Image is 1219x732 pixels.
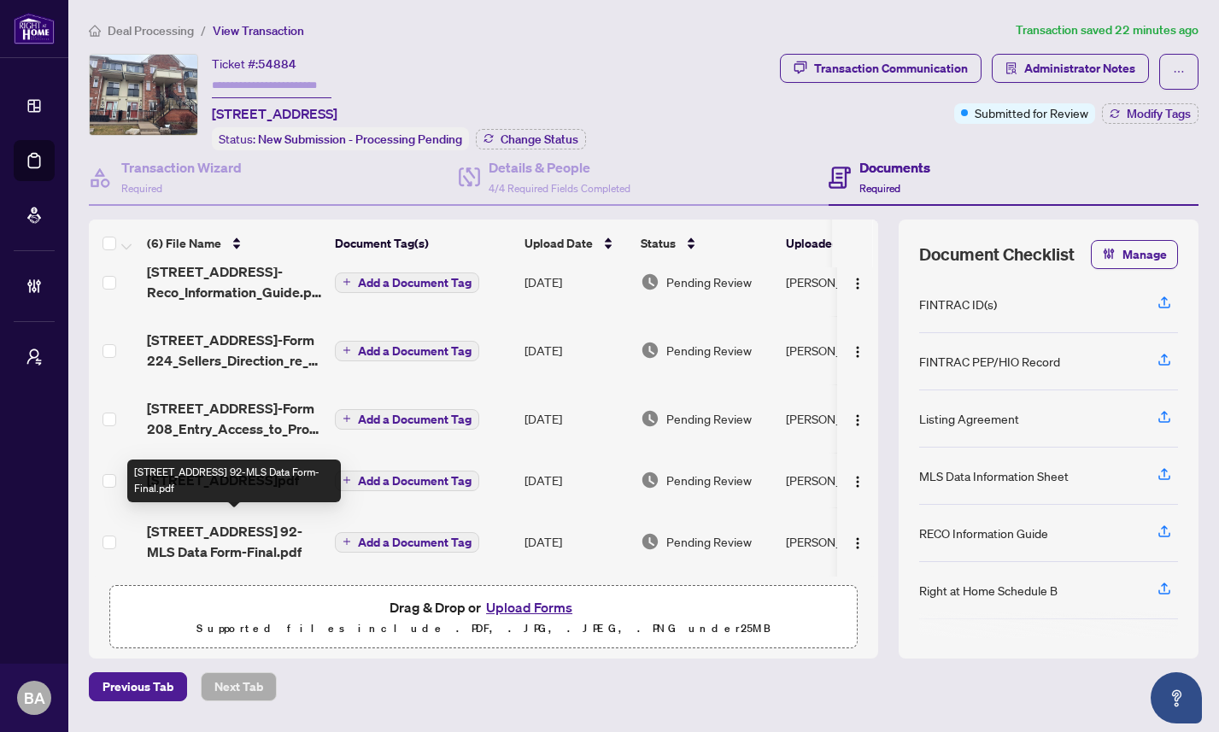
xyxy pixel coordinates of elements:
[1016,20,1198,40] article: Transaction saved 22 minutes ago
[335,339,479,361] button: Add a Document Tag
[343,537,351,546] span: plus
[110,586,857,649] span: Drag & Drop orUpload FormsSupported files include .PDF, .JPG, .JPEG, .PNG under25MB
[89,25,101,37] span: home
[147,234,221,253] span: (6) File Name
[489,157,630,178] h4: Details & People
[666,341,752,360] span: Pending Review
[919,524,1048,542] div: RECO Information Guide
[844,405,871,432] button: Logo
[343,278,351,286] span: plus
[851,413,864,427] img: Logo
[335,341,479,361] button: Add a Document Tag
[859,157,930,178] h4: Documents
[335,530,479,553] button: Add a Document Tag
[343,346,351,354] span: plus
[779,384,907,453] td: [PERSON_NAME]
[358,536,472,548] span: Add a Document Tag
[779,453,907,507] td: [PERSON_NAME]
[641,234,676,253] span: Status
[358,345,472,357] span: Add a Document Tag
[1091,240,1178,269] button: Manage
[358,277,472,289] span: Add a Document Tag
[90,55,197,135] img: IMG-N12427814_1.jpg
[201,20,206,40] li: /
[779,507,907,576] td: [PERSON_NAME]
[121,157,242,178] h4: Transaction Wizard
[212,54,296,73] div: Ticket #:
[851,475,864,489] img: Logo
[14,13,55,44] img: logo
[258,56,296,72] span: 54884
[844,466,871,494] button: Logo
[919,409,1019,428] div: Listing Agreement
[814,55,968,82] div: Transaction Communication
[992,54,1149,83] button: Administrator Notes
[147,398,321,439] span: [STREET_ADDRESS]-Form 208_Entry_Access_to_Property_Seller_Acknowledgement_-_PropTx-[PERSON_NAME].pdf
[328,220,518,267] th: Document Tag(s)
[1173,66,1185,78] span: ellipsis
[1005,62,1017,74] span: solution
[335,272,479,293] button: Add a Document Tag
[335,532,479,553] button: Add a Document Tag
[108,23,194,38] span: Deal Processing
[335,469,479,491] button: Add a Document Tag
[641,409,659,428] img: Document Status
[390,596,577,618] span: Drag & Drop or
[343,476,351,484] span: plus
[1122,241,1167,268] span: Manage
[975,103,1088,122] span: Submitted for Review
[641,341,659,360] img: Document Status
[476,129,586,149] button: Change Status
[1127,108,1191,120] span: Modify Tags
[335,471,479,491] button: Add a Document Tag
[24,686,45,710] span: BA
[147,261,321,302] span: [STREET_ADDRESS]-Reco_Information_Guide.pdf
[489,182,630,195] span: 4/4 Required Fields Completed
[919,581,1058,600] div: Right at Home Schedule B
[666,532,752,551] span: Pending Review
[201,672,277,701] button: Next Tab
[212,103,337,124] span: [STREET_ADDRESS]
[844,268,871,296] button: Logo
[147,521,321,562] span: [STREET_ADDRESS] 92-MLS Data Form-Final.pdf
[779,316,907,384] td: [PERSON_NAME]
[851,536,864,550] img: Logo
[779,220,907,267] th: Uploaded By
[120,618,847,639] p: Supported files include .PDF, .JPG, .JPEG, .PNG under 25 MB
[919,466,1069,485] div: MLS Data Information Sheet
[518,248,634,316] td: [DATE]
[518,384,634,453] td: [DATE]
[26,348,43,366] span: user-switch
[258,132,462,147] span: New Submission - Processing Pending
[358,413,472,425] span: Add a Document Tag
[844,528,871,555] button: Logo
[358,475,472,487] span: Add a Document Tag
[335,409,479,430] button: Add a Document Tag
[851,345,864,359] img: Logo
[641,471,659,489] img: Document Status
[641,532,659,551] img: Document Status
[213,23,304,38] span: View Transaction
[518,453,634,507] td: [DATE]
[121,182,162,195] span: Required
[343,414,351,423] span: plus
[780,54,982,83] button: Transaction Communication
[859,182,900,195] span: Required
[1151,672,1202,723] button: Open asap
[666,409,752,428] span: Pending Review
[641,272,659,291] img: Document Status
[212,127,469,150] div: Status:
[844,337,871,364] button: Logo
[501,133,578,145] span: Change Status
[919,243,1075,266] span: Document Checklist
[127,460,341,502] div: [STREET_ADDRESS] 92-MLS Data Form-Final.pdf
[666,471,752,489] span: Pending Review
[666,272,752,291] span: Pending Review
[518,507,634,576] td: [DATE]
[103,673,173,700] span: Previous Tab
[518,316,634,384] td: [DATE]
[525,234,593,253] span: Upload Date
[518,220,634,267] th: Upload Date
[634,220,779,267] th: Status
[335,271,479,293] button: Add a Document Tag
